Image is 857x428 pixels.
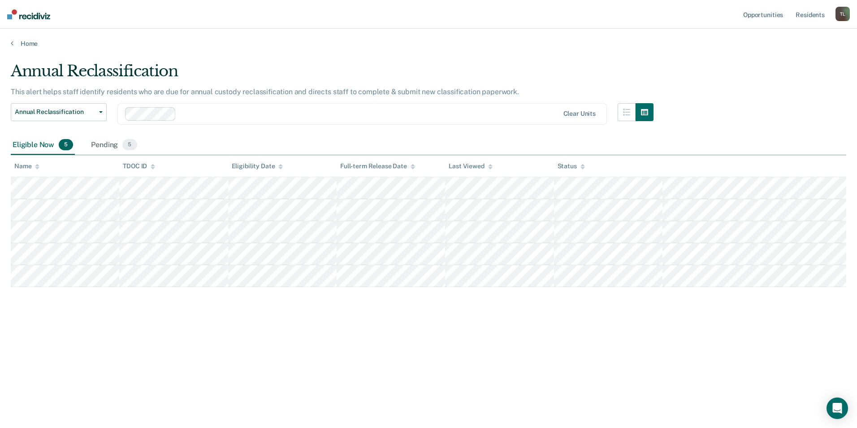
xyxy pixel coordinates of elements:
[59,139,73,151] span: 5
[14,162,39,170] div: Name
[15,108,95,116] span: Annual Reclassification
[123,162,155,170] div: TDOC ID
[558,162,585,170] div: Status
[340,162,415,170] div: Full-term Release Date
[232,162,283,170] div: Eligibility Date
[449,162,492,170] div: Last Viewed
[89,135,139,155] div: Pending5
[122,139,137,151] span: 5
[7,9,50,19] img: Recidiviz
[11,103,107,121] button: Annual Reclassification
[835,7,850,21] button: TL
[11,135,75,155] div: Eligible Now5
[11,39,846,48] a: Home
[835,7,850,21] div: T L
[11,87,519,96] p: This alert helps staff identify residents who are due for annual custody reclassification and dir...
[11,62,654,87] div: Annual Reclassification
[563,110,596,118] div: Clear units
[827,397,848,419] div: Open Intercom Messenger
